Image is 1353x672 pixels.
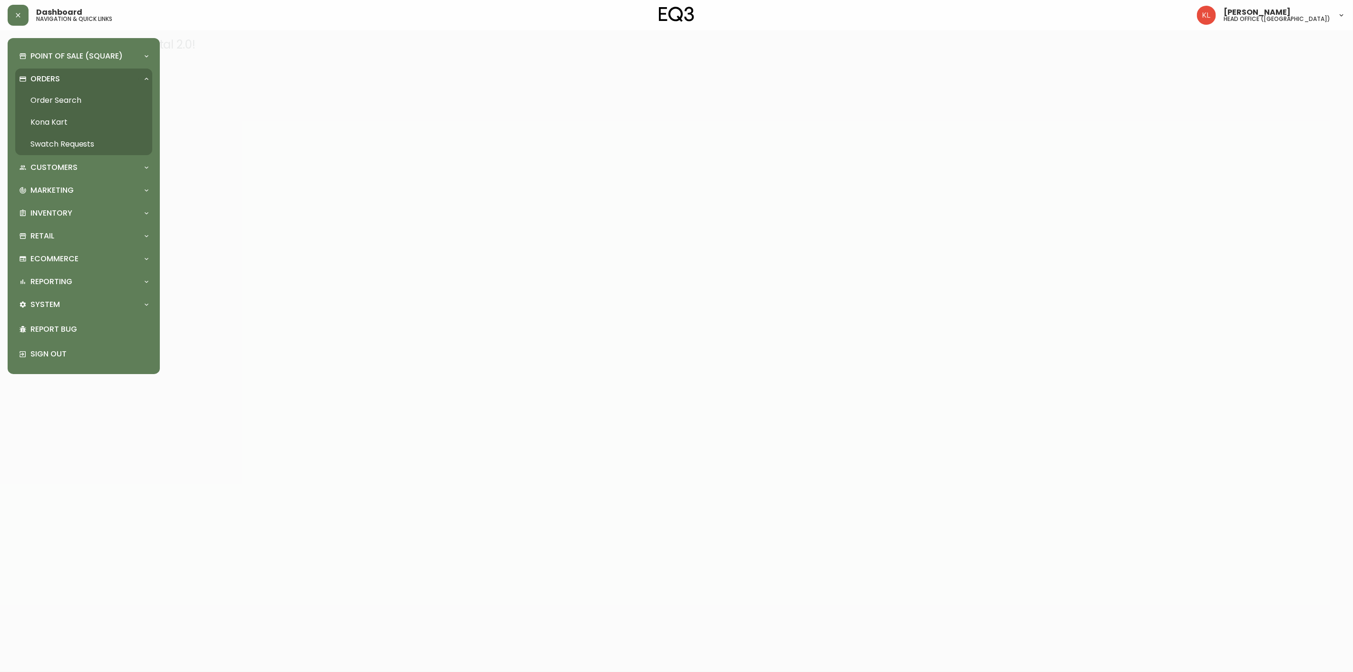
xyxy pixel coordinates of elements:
p: Retail [30,231,54,241]
img: logo [659,7,694,22]
span: Dashboard [36,9,82,16]
img: 2c0c8aa7421344cf0398c7f872b772b5 [1197,6,1216,25]
div: Report Bug [15,317,152,342]
p: Sign Out [30,349,148,359]
div: Reporting [15,271,152,292]
p: Customers [30,162,78,173]
p: System [30,299,60,310]
p: Marketing [30,185,74,196]
h5: head office ([GEOGRAPHIC_DATA]) [1224,16,1330,22]
a: Swatch Requests [15,133,152,155]
p: Orders [30,74,60,84]
span: [PERSON_NAME] [1224,9,1291,16]
p: Reporting [30,277,72,287]
div: Retail [15,226,152,247]
div: Sign Out [15,342,152,366]
div: Ecommerce [15,248,152,269]
p: Report Bug [30,324,148,335]
div: System [15,294,152,315]
div: Point of Sale (Square) [15,46,152,67]
div: Customers [15,157,152,178]
div: Orders [15,69,152,89]
p: Ecommerce [30,254,78,264]
p: Inventory [30,208,72,218]
p: Point of Sale (Square) [30,51,123,61]
div: Inventory [15,203,152,224]
a: Kona Kart [15,111,152,133]
a: Order Search [15,89,152,111]
h5: navigation & quick links [36,16,112,22]
div: Marketing [15,180,152,201]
